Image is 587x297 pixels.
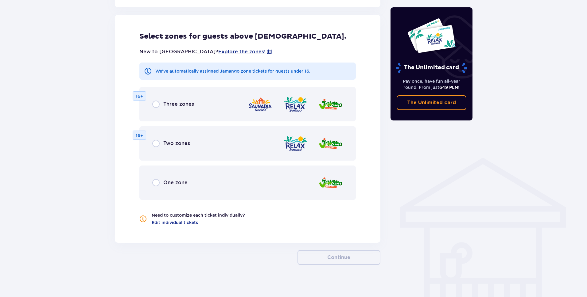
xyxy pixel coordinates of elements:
button: Continue [297,250,380,265]
span: 649 PLN [439,85,458,90]
img: Relax [283,135,308,152]
a: Edit individual tickets [152,219,198,226]
p: Pay once, have fun all-year round. From just ! [397,78,467,90]
p: 16+ [136,93,143,99]
p: 16+ [136,132,143,139]
h2: Select zones for guests above [DEMOGRAPHIC_DATA]. [139,32,356,41]
img: Two entry cards to Suntago with the word 'UNLIMITED RELAX', featuring a white background with tro... [407,18,456,53]
p: We've automatically assigned Jamango zone tickets for guests under 16. [155,68,310,74]
img: Saunaria [248,96,272,113]
a: The Unlimited card [397,95,467,110]
img: Jamango [318,174,343,192]
span: Two zones [163,140,190,147]
p: Need to customize each ticket individually? [152,212,245,218]
p: The Unlimited card [395,63,468,73]
span: One zone [163,179,188,186]
p: New to [GEOGRAPHIC_DATA]? [139,48,272,55]
p: The Unlimited card [407,99,456,106]
img: Jamango [318,96,343,113]
span: Three zones [163,101,194,108]
a: Explore the zones! [218,48,266,55]
img: Jamango [318,135,343,152]
img: Relax [283,96,308,113]
p: Continue [327,254,350,261]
